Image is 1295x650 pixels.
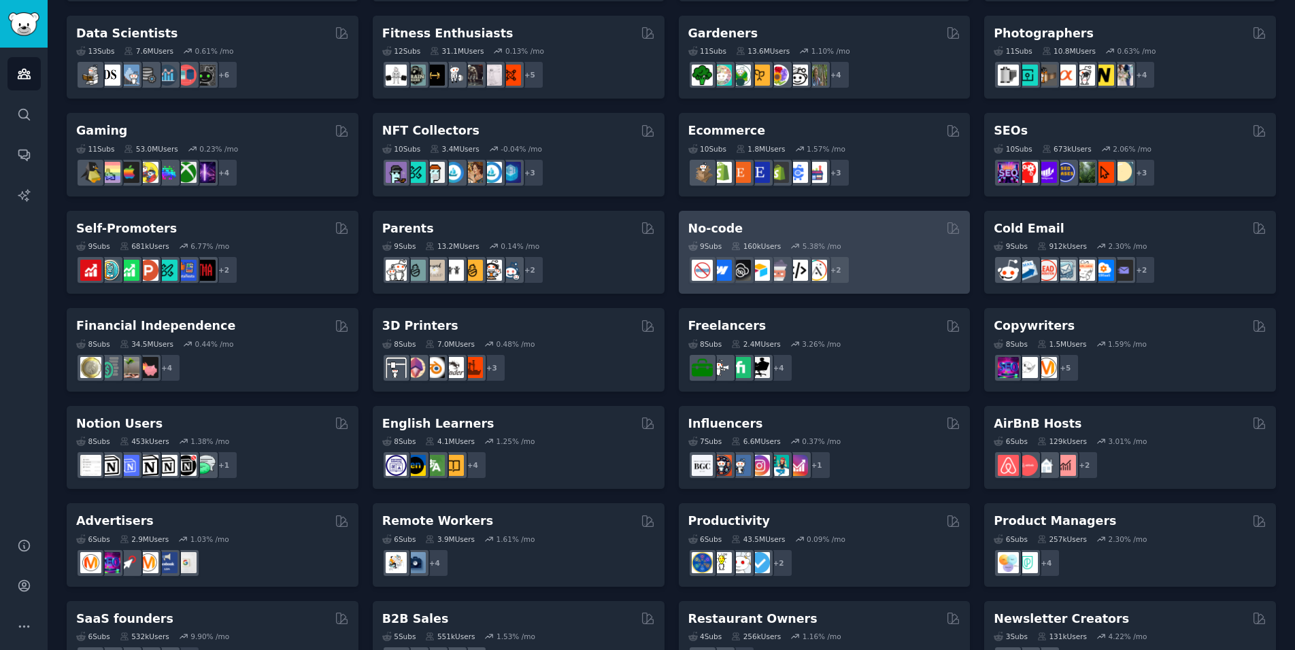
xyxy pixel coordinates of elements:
img: WeddingPhotography [1112,65,1133,86]
div: 1.57 % /mo [807,144,845,154]
img: productivity [730,552,751,573]
img: SingleParents [405,260,426,281]
div: 10.8M Users [1042,46,1096,56]
img: Fiverr [730,357,751,378]
img: NewParents [462,260,483,281]
div: 11 Sub s [994,46,1032,56]
img: ProductManagement [998,552,1019,573]
img: Airtable [749,260,770,281]
h2: Copywriters [994,318,1075,335]
img: OpenSeaNFT [443,162,464,183]
div: 9 Sub s [382,241,416,251]
div: 532k Users [120,632,169,641]
div: + 2 [1070,451,1098,479]
img: NotionGeeks [137,455,158,476]
img: AirBnBHosts [1017,455,1038,476]
img: influencermarketing [768,455,789,476]
img: canon [1074,65,1095,86]
img: FacebookAds [156,552,178,573]
img: fatFIRE [137,357,158,378]
h2: Restaurant Owners [688,611,818,628]
img: alphaandbetausers [156,260,178,281]
img: language_exchange [424,455,445,476]
img: daddit [386,260,407,281]
div: 1.53 % /mo [497,632,535,641]
div: 11 Sub s [76,144,114,154]
img: UKPersonalFinance [80,357,101,378]
img: sales [998,260,1019,281]
img: forhire [692,357,713,378]
div: 7 Sub s [688,437,722,446]
h2: Gardeners [688,25,758,42]
div: 453k Users [120,437,169,446]
img: Parents [500,260,521,281]
img: OpenseaMarket [481,162,502,183]
div: 8 Sub s [76,339,110,349]
div: 8 Sub s [382,339,416,349]
img: getdisciplined [749,552,770,573]
img: googleads [175,552,197,573]
h2: Remote Workers [382,513,493,530]
img: ecommercemarketing [787,162,808,183]
img: lifehacks [711,552,732,573]
div: 10 Sub s [382,144,420,154]
img: rentalproperties [1036,455,1057,476]
img: linux_gaming [80,162,101,183]
div: 6 Sub s [382,534,416,544]
div: 9.90 % /mo [190,632,229,641]
h2: Financial Independence [76,318,235,335]
img: socialmedia [711,455,732,476]
img: InstagramGrowthTips [787,455,808,476]
img: reviewmyshopify [768,162,789,183]
h2: English Learners [382,415,494,432]
img: AnalogCommunity [1036,65,1057,86]
img: Notiontemplates [80,455,101,476]
img: airbnb_hosts [998,455,1019,476]
div: 0.61 % /mo [195,46,234,56]
div: 6.6M Users [731,437,781,446]
img: BestNotionTemplates [175,455,197,476]
div: 129k Users [1037,437,1087,446]
div: + 1 [209,451,238,479]
div: 1.59 % /mo [1108,339,1147,349]
img: AskNotion [156,455,178,476]
div: 11 Sub s [688,46,726,56]
h2: Cold Email [994,220,1064,237]
h2: Newsletter Creators [994,611,1129,628]
div: 0.09 % /mo [807,534,845,544]
div: 6 Sub s [994,437,1028,446]
img: work [405,552,426,573]
img: XboxGamers [175,162,197,183]
div: 5.38 % /mo [803,241,841,251]
div: 10 Sub s [688,144,726,154]
img: SEO_Digital_Marketing [998,162,1019,183]
img: PPC [118,552,139,573]
img: nocode [692,260,713,281]
img: Nikon [1093,65,1114,86]
div: 160k Users [731,241,781,251]
img: UrbanGardening [787,65,808,86]
img: NFTMarketplace [405,162,426,183]
div: 1.38 % /mo [190,437,229,446]
div: 13.2M Users [425,241,479,251]
div: 4 Sub s [688,632,722,641]
img: AirBnBInvesting [1055,455,1076,476]
img: languagelearning [386,455,407,476]
div: 13.6M Users [736,46,790,56]
img: FinancialPlanning [99,357,120,378]
img: GardenersWorld [806,65,827,86]
img: webflow [711,260,732,281]
img: Etsy [730,162,751,183]
h2: SEOs [994,122,1028,139]
div: 4.22 % /mo [1108,632,1147,641]
div: + 4 [764,354,793,382]
img: youtubepromotion [80,260,101,281]
div: 31.1M Users [430,46,484,56]
img: 3Dprinting [386,357,407,378]
div: 1.10 % /mo [811,46,850,56]
h2: 3D Printers [382,318,458,335]
img: physicaltherapy [481,65,502,86]
h2: Parents [382,220,434,237]
h2: Advertisers [76,513,154,530]
img: KeepWriting [1017,357,1038,378]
